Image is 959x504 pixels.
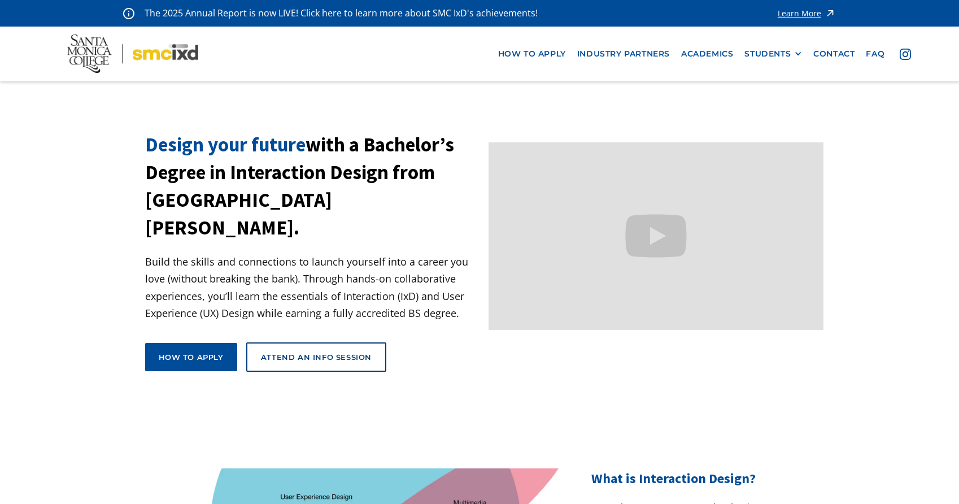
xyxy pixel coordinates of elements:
div: How to apply [159,352,224,362]
a: how to apply [492,44,572,64]
p: Build the skills and connections to launch yourself into a career you love (without breaking the ... [145,253,480,322]
a: Academics [675,44,739,64]
div: Attend an Info Session [261,352,372,362]
a: faq [860,44,890,64]
img: icon - information - alert [123,7,134,19]
img: icon - arrow - alert [825,6,836,21]
span: Design your future [145,132,306,157]
img: Santa Monica College - SMC IxD logo [67,34,198,73]
img: icon - instagram [900,49,911,60]
div: STUDENTS [744,49,791,59]
a: industry partners [572,44,675,64]
p: The 2025 Annual Report is now LIVE! Click here to learn more about SMC IxD's achievements! [145,6,539,21]
a: Attend an Info Session [246,342,386,372]
div: STUDENTS [744,49,802,59]
iframe: Design your future with a Bachelor's Degree in Interaction Design from Santa Monica College [489,142,823,331]
a: How to apply [145,343,237,371]
h2: What is Interaction Design? [591,468,814,489]
h1: with a Bachelor’s Degree in Interaction Design from [GEOGRAPHIC_DATA][PERSON_NAME]. [145,131,480,242]
a: Learn More [778,6,836,21]
div: Learn More [778,10,821,18]
a: contact [808,44,860,64]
